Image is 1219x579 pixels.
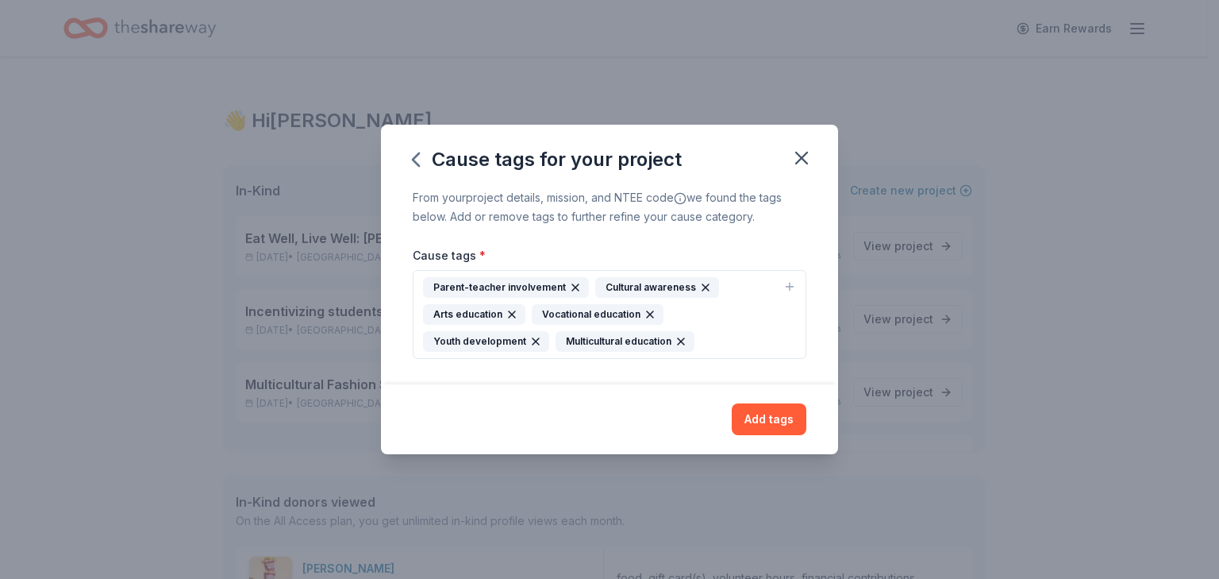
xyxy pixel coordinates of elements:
[556,331,694,352] div: Multicultural education
[423,277,589,298] div: Parent-teacher involvement
[413,270,806,359] button: Parent-teacher involvementCultural awarenessArts educationVocational educationYouth developmentMu...
[595,277,719,298] div: Cultural awareness
[532,304,663,325] div: Vocational education
[413,147,682,172] div: Cause tags for your project
[732,403,806,435] button: Add tags
[413,248,486,264] label: Cause tags
[413,188,806,226] div: From your project details, mission, and NTEE code we found the tags below. Add or remove tags to ...
[423,304,525,325] div: Arts education
[423,331,549,352] div: Youth development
